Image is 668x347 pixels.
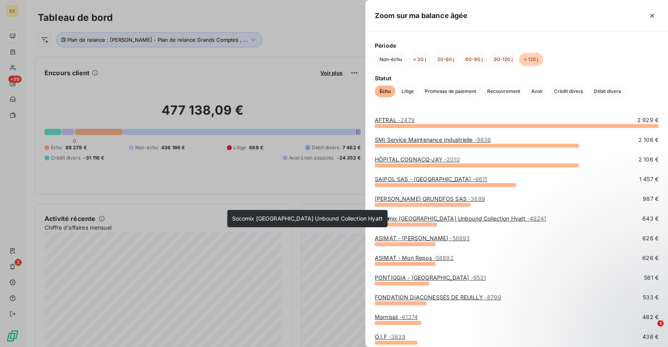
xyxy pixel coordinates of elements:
span: - 48241 [527,215,547,222]
a: ASIMAT - Mon Repos [375,254,454,261]
span: 2 106 € [638,136,659,144]
a: AFTRAL [375,117,415,123]
span: 1 [657,320,664,327]
button: Promesse de paiement [420,85,481,97]
span: - 58892 [434,254,454,261]
span: - 2010 [444,156,460,163]
a: SMI Service Maintenance Industrielle [375,136,491,143]
a: Socomix [GEOGRAPHIC_DATA] Unbound Collection Hyatt [375,215,547,222]
a: PONTIGGIA - [GEOGRAPHIC_DATA] [375,274,486,281]
span: - 9611 [473,176,488,182]
button: Débit divers [589,85,625,97]
button: Litige [397,85,419,97]
span: Statut [375,74,659,82]
button: Avoir [527,85,548,97]
span: - 3839 [389,333,406,340]
span: 2 106 € [638,156,659,163]
a: O.I.F [375,333,406,340]
button: 90-120 j [489,53,517,66]
button: 60-90 j [461,53,488,66]
button: < 30 j [408,53,431,66]
span: 1 457 € [639,175,659,183]
span: 626 € [642,234,659,242]
button: Recouvrement [482,85,525,97]
span: - 58893 [450,235,470,241]
span: - 9836 [474,136,491,143]
h5: Zoom sur ma balance âgée [375,10,468,21]
a: FONDATION DIACONESSES DE REUILLY [375,294,501,301]
span: Socomix [GEOGRAPHIC_DATA] Unbound Collection Hyatt [232,215,383,222]
span: Période [375,41,659,50]
span: 2 929 € [637,116,659,124]
span: - 61374 [400,314,418,320]
span: 643 € [642,215,659,223]
span: - 2479 [398,117,415,123]
button: > 120 j [519,53,543,66]
a: HÔPITAL COGNACQ-JAY [375,156,460,163]
button: Échu [375,85,395,97]
a: ASIMAT - [PERSON_NAME] [375,235,470,241]
iframe: Intercom notifications message [510,271,668,326]
a: Marnissii [375,314,418,320]
button: Non-échu [375,53,407,66]
span: - 9531 [471,274,486,281]
iframe: Intercom live chat [641,320,660,339]
span: 987 € [643,195,659,203]
span: 626 € [642,254,659,262]
a: SAIPOL SAS - [GEOGRAPHIC_DATA] [375,176,487,182]
span: - 3899 [468,195,485,202]
a: [PERSON_NAME] GRUNDFOS SAS [375,195,485,202]
span: - 8799 [485,294,501,301]
button: 30-60 j [432,53,459,66]
button: Crédit divers [549,85,588,97]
